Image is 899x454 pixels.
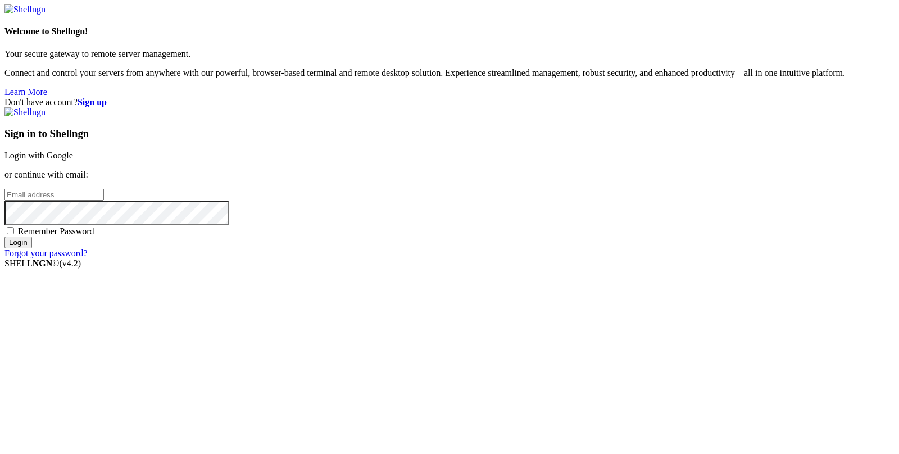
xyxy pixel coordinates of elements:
[4,248,87,258] a: Forgot your password?
[4,49,895,59] p: Your secure gateway to remote server management.
[4,87,47,97] a: Learn More
[7,227,14,234] input: Remember Password
[33,258,53,268] b: NGN
[4,97,895,107] div: Don't have account?
[4,107,46,117] img: Shellngn
[4,128,895,140] h3: Sign in to Shellngn
[4,258,81,268] span: SHELL ©
[78,97,107,107] a: Sign up
[4,170,895,180] p: or continue with email:
[4,151,73,160] a: Login with Google
[4,189,104,201] input: Email address
[18,226,94,236] span: Remember Password
[4,26,895,37] h4: Welcome to Shellngn!
[60,258,81,268] span: 4.2.0
[4,4,46,15] img: Shellngn
[4,68,895,78] p: Connect and control your servers from anywhere with our powerful, browser-based terminal and remo...
[4,237,32,248] input: Login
